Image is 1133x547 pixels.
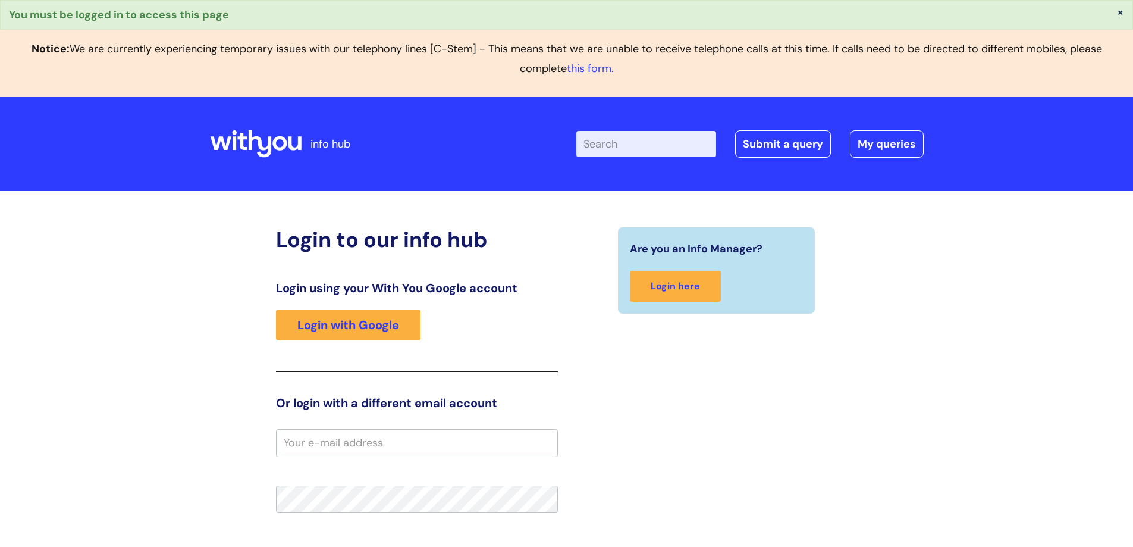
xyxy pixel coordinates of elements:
h3: Login using your With You Google account [276,281,558,295]
span: Are you an Info Manager? [630,239,762,258]
h2: Login to our info hub [276,227,558,252]
a: Login with Google [276,310,420,340]
button: × [1117,7,1124,17]
b: Notice: [32,42,70,56]
input: Your e-mail address [276,429,558,457]
a: Submit a query [735,130,831,158]
a: My queries [850,130,924,158]
p: info hub [310,135,350,154]
p: We are currently experiencing temporary issues with our telephony lines [C-Stem] - This means tha... [10,39,1123,78]
h3: Or login with a different email account [276,396,558,410]
a: Login here [630,271,721,302]
a: this form. [567,61,614,76]
input: Search [576,131,716,157]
